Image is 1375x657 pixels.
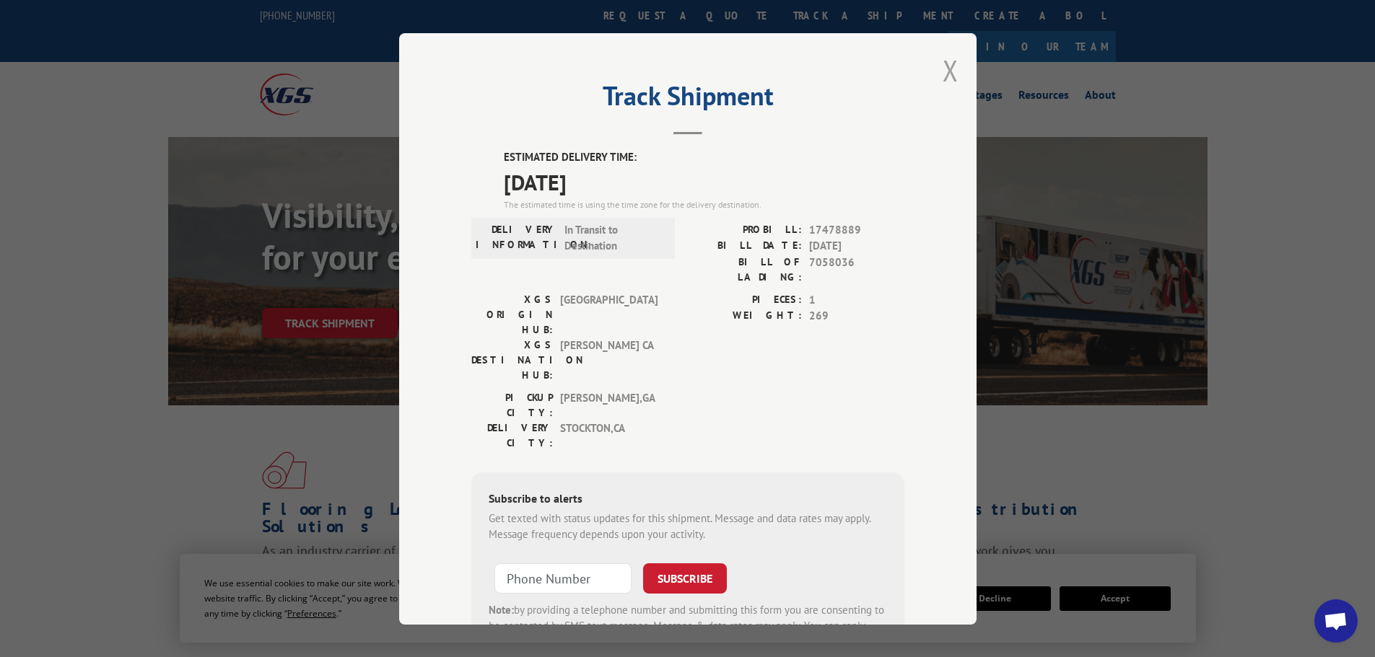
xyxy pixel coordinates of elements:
[1314,599,1358,643] div: Open chat
[688,291,802,308] label: PIECES:
[809,291,904,308] span: 1
[688,308,802,325] label: WEIGHT:
[809,221,904,238] span: 17478889
[560,291,658,337] span: [GEOGRAPHIC_DATA]
[560,337,658,382] span: [PERSON_NAME] CA
[688,221,802,238] label: PROBILL:
[809,238,904,255] span: [DATE]
[489,602,514,616] strong: Note:
[943,51,959,89] button: Close modal
[504,149,904,166] label: ESTIMATED DELIVERY TIME:
[489,601,887,651] div: by providing a telephone number and submitting this form you are consenting to be contacted by SM...
[809,254,904,284] span: 7058036
[688,254,802,284] label: BILL OF LADING:
[504,198,904,211] div: The estimated time is using the time zone for the delivery destination.
[560,420,658,450] span: STOCKTON , CA
[560,389,658,420] span: [PERSON_NAME] , GA
[471,291,553,337] label: XGS ORIGIN HUB:
[489,489,887,510] div: Subscribe to alerts
[643,563,727,593] button: SUBSCRIBE
[471,337,553,382] label: XGS DESTINATION HUB:
[504,165,904,198] span: [DATE]
[489,510,887,542] div: Get texted with status updates for this shipment. Message and data rates may apply. Message frequ...
[564,221,662,254] span: In Transit to Destination
[471,86,904,113] h2: Track Shipment
[471,420,553,450] label: DELIVERY CITY:
[688,238,802,255] label: BILL DATE:
[494,563,632,593] input: Phone Number
[471,389,553,420] label: PICKUP CITY:
[809,308,904,325] span: 269
[476,221,557,254] label: DELIVERY INFORMATION:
